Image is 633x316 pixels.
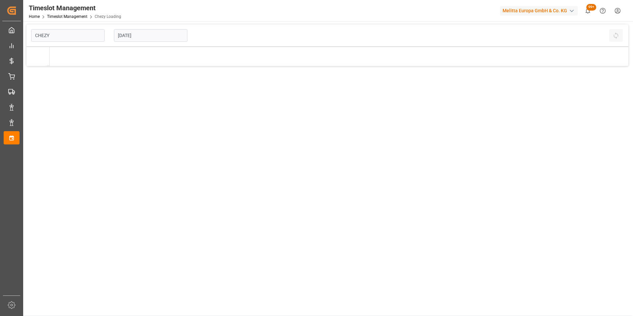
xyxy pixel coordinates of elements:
[114,29,187,42] input: DD-MM-YYYY
[586,4,596,11] span: 99+
[29,3,121,13] div: Timeslot Management
[29,14,40,19] a: Home
[500,4,580,17] button: Melitta Europa GmbH & Co. KG
[31,29,105,42] input: Type to search/select
[47,14,87,19] a: Timeslot Management
[580,3,595,18] button: show 100 new notifications
[595,3,610,18] button: Help Center
[500,6,578,16] div: Melitta Europa GmbH & Co. KG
